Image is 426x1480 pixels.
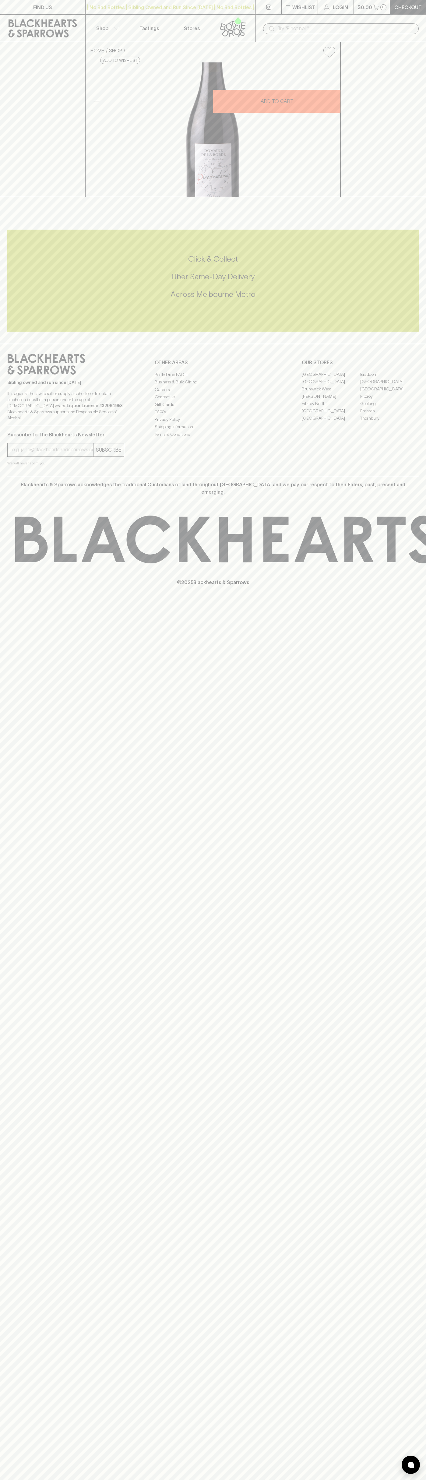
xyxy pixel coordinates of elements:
a: Prahran [360,407,419,415]
a: [GEOGRAPHIC_DATA] [302,407,360,415]
button: ADD TO CART [213,90,340,113]
a: Bottle Drop FAQ's [155,371,272,378]
a: Fitzroy [360,393,419,400]
p: SUBSCRIBE [96,446,121,453]
a: Geelong [360,400,419,407]
a: [GEOGRAPHIC_DATA] [302,378,360,386]
a: Careers [155,386,272,393]
p: Checkout [394,4,422,11]
p: We will never spam you [7,460,124,466]
p: Login [333,4,348,11]
a: Terms & Conditions [155,431,272,438]
a: Tastings [128,15,171,42]
input: Try "Pinot noir" [278,24,414,33]
a: Stores [171,15,213,42]
p: Stores [184,25,200,32]
img: bubble-icon [408,1462,414,1468]
a: Shipping Information [155,423,272,431]
p: It is against the law to sell or supply alcohol to, or to obtain alcohol on behalf of a person un... [7,390,124,421]
input: e.g. jane@blackheartsandsparrows.com.au [12,445,93,455]
p: OUR STORES [302,359,419,366]
a: HOME [90,48,104,53]
a: [GEOGRAPHIC_DATA] [302,415,360,422]
a: Business & Bulk Gifting [155,379,272,386]
h5: Uber Same-Day Delivery [7,272,419,282]
a: Thornbury [360,415,419,422]
button: SUBSCRIBE [93,443,124,456]
p: Sibling owned and run since [DATE] [7,379,124,386]
a: FAQ's [155,408,272,416]
a: [PERSON_NAME] [302,393,360,400]
a: Privacy Policy [155,416,272,423]
img: 41207.png [86,62,340,197]
p: Wishlist [292,4,315,11]
a: [GEOGRAPHIC_DATA] [302,371,360,378]
button: Add to wishlist [100,57,140,64]
button: Shop [86,15,128,42]
a: [GEOGRAPHIC_DATA] [360,378,419,386]
a: Gift Cards [155,401,272,408]
div: Call to action block [7,230,419,332]
p: Shop [96,25,108,32]
a: Brunswick West [302,386,360,393]
a: Contact Us [155,393,272,401]
p: Blackhearts & Sparrows acknowledges the traditional Custodians of land throughout [GEOGRAPHIC_DAT... [12,481,414,495]
a: Braddon [360,371,419,378]
a: Fitzroy North [302,400,360,407]
a: SHOP [109,48,122,53]
strong: Liquor License #32064953 [67,403,123,408]
p: Tastings [139,25,159,32]
h5: Click & Collect [7,254,419,264]
p: 0 [382,5,385,9]
p: Subscribe to The Blackhearts Newsletter [7,431,124,438]
p: OTHER AREAS [155,359,272,366]
p: $0.00 [357,4,372,11]
p: FIND US [33,4,52,11]
a: [GEOGRAPHIC_DATA] [360,386,419,393]
p: ADD TO CART [261,97,293,105]
h5: Across Melbourne Metro [7,289,419,299]
button: Add to wishlist [321,44,338,60]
